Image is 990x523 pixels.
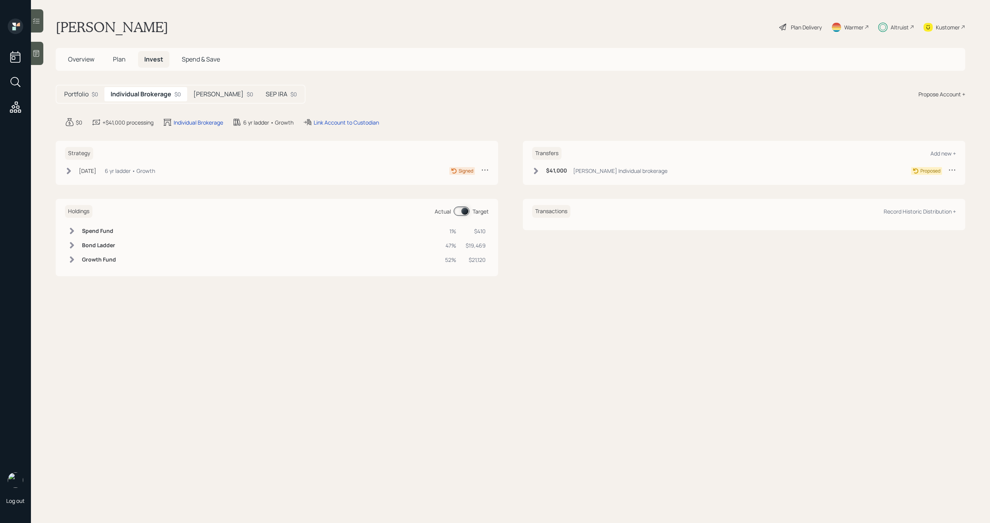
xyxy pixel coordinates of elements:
div: $0 [174,90,181,98]
div: Actual [435,207,451,215]
div: [PERSON_NAME] Individual brokerage [573,167,667,175]
h1: [PERSON_NAME] [56,19,168,36]
div: Individual Brokerage [174,118,223,126]
span: Invest [144,55,163,63]
div: Proposed [920,167,940,174]
div: $21,120 [466,256,486,264]
div: $0 [76,118,82,126]
div: $0 [247,90,253,98]
div: 47% [445,241,456,250]
h6: Holdings [65,205,92,218]
h6: Bond Ladder [82,242,116,249]
div: Altruist [891,23,909,31]
div: Plan Delivery [791,23,822,31]
div: Target [473,207,489,215]
div: Add new + [930,150,956,157]
div: Link Account to Custodian [314,118,379,126]
div: Log out [6,497,25,504]
h6: Strategy [65,147,93,160]
h6: Transactions [532,205,570,218]
div: Record Historic Distribution + [884,208,956,215]
div: $410 [466,227,486,235]
div: $0 [290,90,297,98]
div: $0 [92,90,98,98]
div: Kustomer [936,23,960,31]
div: Warmer [844,23,864,31]
div: $19,469 [466,241,486,250]
div: 6 yr ladder • Growth [243,118,294,126]
img: michael-russo-headshot.png [8,472,23,488]
div: Propose Account + [918,90,965,98]
div: Signed [459,167,473,174]
h6: Transfers [532,147,562,160]
span: Spend & Save [182,55,220,63]
div: 52% [445,256,456,264]
span: Overview [68,55,94,63]
h5: Individual Brokerage [111,91,171,98]
div: 6 yr ladder • Growth [105,167,155,175]
h6: Growth Fund [82,256,116,263]
h5: Portfolio [64,91,89,98]
h6: Spend Fund [82,228,116,234]
span: Plan [113,55,126,63]
h5: [PERSON_NAME] [193,91,244,98]
h5: SEP IRA [266,91,287,98]
div: 1% [445,227,456,235]
div: +$41,000 processing [102,118,154,126]
h6: $41,000 [546,167,567,174]
div: [DATE] [79,167,96,175]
